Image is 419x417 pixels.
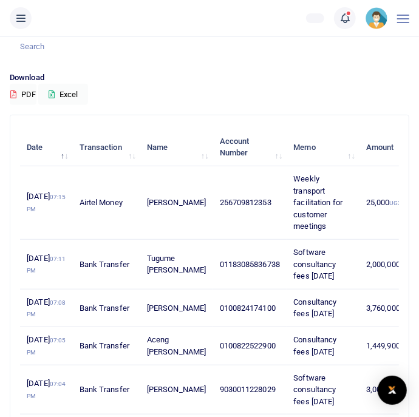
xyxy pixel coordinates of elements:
[378,376,407,405] div: Open Intercom Messenger
[10,36,409,56] input: Search
[390,200,401,206] small: UGX
[220,341,276,350] span: 0100822522900
[140,129,213,166] th: Name: activate to sort column ascending
[72,129,140,166] th: Transaction: activate to sort column ascending
[147,385,206,394] span: [PERSON_NAME]
[220,198,271,207] span: 256709812353
[213,129,287,166] th: Account Number: activate to sort column ascending
[27,192,66,213] span: [DATE]
[293,248,336,280] span: Software consultancy fees [DATE]
[147,335,206,356] span: Aceng [PERSON_NAME]
[10,72,409,84] p: Download
[366,341,412,350] span: 1,449,900
[293,335,336,356] span: Consultancy fees [DATE]
[10,84,36,104] button: PDF
[220,385,276,394] span: 9030011228029
[27,297,66,319] span: [DATE]
[366,385,412,394] span: 3,000,000
[38,84,88,104] button: Excel
[287,129,359,166] th: Memo: activate to sort column ascending
[293,297,336,319] span: Consultancy fees [DATE]
[220,260,280,269] span: 01183085836738
[27,254,66,275] span: [DATE]
[80,260,129,269] span: Bank Transfer
[359,129,419,166] th: Amount: activate to sort column ascending
[366,198,401,207] span: 25,000
[301,13,329,23] li: Wallet ballance
[80,341,129,350] span: Bank Transfer
[80,198,123,207] span: Airtel Money
[27,381,66,399] small: 07:04 PM
[366,260,412,269] span: 2,000,000
[293,373,336,406] span: Software consultancy fees [DATE]
[147,198,206,207] span: [PERSON_NAME]
[27,335,66,356] span: [DATE]
[80,385,129,394] span: Bank Transfer
[147,254,206,275] span: Tugume [PERSON_NAME]
[27,194,66,212] small: 07:15 PM
[27,337,66,356] small: 07:05 PM
[147,303,206,313] span: [PERSON_NAME]
[366,303,412,313] span: 3,760,000
[220,303,276,313] span: 0100824174100
[293,174,342,231] span: Weekly transport facilitation for customer meetings
[80,303,129,313] span: Bank Transfer
[366,7,387,29] img: profile-user
[20,129,72,166] th: Date: activate to sort column descending
[27,379,66,400] span: [DATE]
